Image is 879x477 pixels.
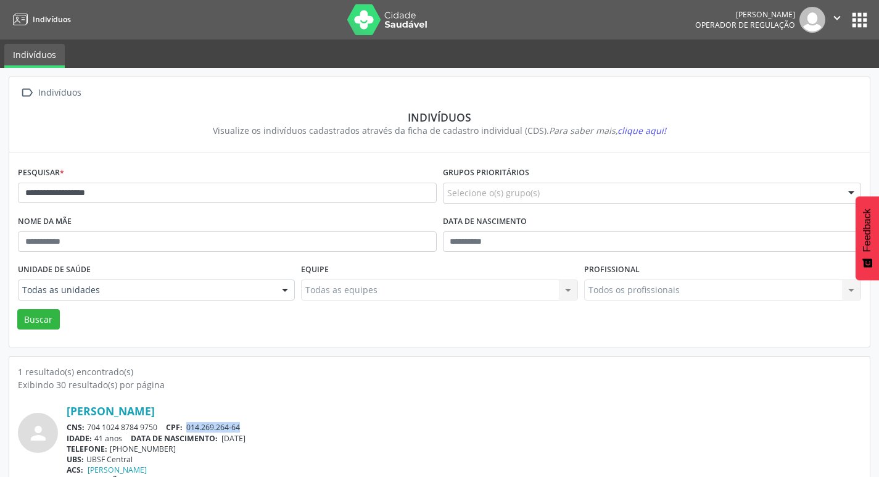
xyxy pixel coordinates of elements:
div: [PHONE_NUMBER] [67,444,861,454]
div: Exibindo 30 resultado(s) por página [18,378,861,391]
i:  [830,11,844,25]
i: Para saber mais, [549,125,666,136]
div: 41 anos [67,433,861,444]
button: apps [849,9,870,31]
span: TELEFONE: [67,444,107,454]
span: UBS: [67,454,84,465]
label: Grupos prioritários [443,164,529,183]
a: [PERSON_NAME] [67,404,155,418]
img: img [799,7,825,33]
a: Indivíduos [9,9,71,30]
button: Buscar [17,309,60,330]
span: CPF: [166,422,183,433]
span: clique aqui! [617,125,666,136]
a: Indivíduos [4,44,65,68]
div: Visualize os indivíduos cadastrados através da ficha de cadastro individual (CDS). [27,124,852,137]
span: Indivíduos [33,14,71,25]
button: Feedback - Mostrar pesquisa [856,196,879,280]
span: ACS: [67,465,83,475]
div: Indivíduos [36,84,83,102]
span: DATA DE NASCIMENTO: [131,433,218,444]
label: Data de nascimento [443,212,527,231]
button:  [825,7,849,33]
a:  Indivíduos [18,84,83,102]
label: Nome da mãe [18,212,72,231]
span: [DATE] [221,433,246,444]
div: [PERSON_NAME] [695,9,795,20]
label: Equipe [301,260,329,280]
label: Unidade de saúde [18,260,91,280]
span: Operador de regulação [695,20,795,30]
i:  [18,84,36,102]
span: IDADE: [67,433,92,444]
a: [PERSON_NAME] [88,465,147,475]
span: CNS: [67,422,85,433]
span: Todas as unidades [22,284,270,296]
div: 704 1024 8784 9750 [67,422,861,433]
span: Selecione o(s) grupo(s) [447,186,540,199]
div: UBSF Central [67,454,861,465]
label: Pesquisar [18,164,64,183]
div: Indivíduos [27,110,852,124]
div: 1 resultado(s) encontrado(s) [18,365,861,378]
i: person [27,422,49,444]
span: Feedback [862,209,873,252]
span: 014.269.264-64 [186,422,240,433]
label: Profissional [584,260,640,280]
